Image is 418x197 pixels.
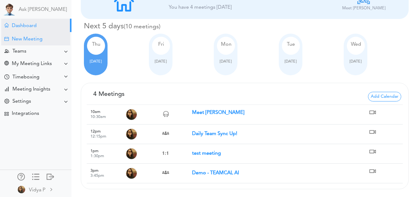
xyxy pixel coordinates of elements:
[12,87,50,92] div: Meeting Insights
[12,49,26,54] div: Teams
[12,36,43,42] div: New Meeting
[368,127,378,137] img: https://us06web.zoom.us/j/6503929270?pwd=ib5uQR2S3FCPJwbgPwoLAQZUDK0A5A.1
[192,110,244,115] strong: Meet [PERSON_NAME]
[161,110,171,120] img: Time Block
[192,171,239,176] strong: Demo - TEAMCAL AI
[192,131,237,136] strong: Daily Team Sync Up!
[3,3,16,16] img: Powered by TEAMCAL AI
[90,174,104,178] small: 3:45pm
[17,173,25,179] div: Manage Members and Externals
[12,99,31,105] div: Settings
[12,23,37,29] div: Dashboard
[29,186,45,194] div: Vidya P
[368,166,378,176] img: https://us06web.zoom.us/j/6503929270?pwd=ib5uQR2S3FCPJwbgPwoLAQZUDK0A5A.1
[4,61,9,67] div: Share Meeting Link
[285,59,296,63] span: [DATE]
[220,59,232,63] span: [DATE]
[18,186,25,193] img: 2Q==
[32,173,39,182] a: Change side menu
[192,151,221,156] strong: test meeting
[350,59,361,63] span: [DATE]
[4,74,9,80] div: Time Your Goals
[92,42,100,47] span: Thu
[12,61,52,67] div: My Meeting Links
[47,173,54,179] div: Log out
[12,111,39,117] div: Integrations
[368,107,378,117] img: https://meet.google.com/nbh-xwdd-ocw
[155,59,167,63] span: [DATE]
[90,110,100,114] span: 10am
[4,112,9,116] div: TEAMCAL AI Workflow Apps
[287,42,295,47] span: Tue
[126,109,137,120] img: Organizer Vidya Pamidi
[90,129,101,134] span: 12pm
[126,148,137,159] img: Organizer Bhavi Patel
[342,5,385,12] p: Meet [PERSON_NAME]
[161,149,170,157] img: One on one with vidyapamidi1608@gmail.com
[1,182,71,196] a: Vidya P
[90,149,99,153] span: 1pm
[84,22,409,31] h4: Next 5 days
[4,37,9,41] div: Create Meeting
[90,115,106,119] small: 10:30am
[90,169,99,173] span: 3pm
[126,129,137,140] img: Organizer Raj Lal
[90,59,102,63] span: [DATE]
[32,173,39,179] div: Show only icons
[221,42,232,47] span: Mon
[368,92,401,101] span: Add Calendar
[124,24,160,30] small: 10 meetings this week
[93,91,125,97] span: 4 Meetings
[4,23,9,27] div: Meeting Dashboard
[90,134,106,138] small: 12:15pm
[126,168,137,179] img: Organizer Raj Lal
[161,128,171,138] img: Team Meeting with 6 attendees bhavi@teamcalendar.aijagik22@gmail.com,thaianle.work@gmail.com,vidy...
[169,4,321,11] div: You have 4 meetings [DATE]
[351,42,361,47] span: Wed
[90,154,104,158] small: 1:30pm
[368,93,401,98] a: Add Calendar
[158,42,164,47] span: Fri
[19,7,67,13] a: Ask [PERSON_NAME]
[368,147,378,157] img: https://us04web.zoom.us/j/2255824062?pwd=uqssWIgRHzmfsAL8ml6vgfZAUBqEju.1
[12,74,39,80] div: Timeboxing
[161,167,171,177] img: Team Meeting with 6 attendees bhavi@teamcalendar.aijagik22@gmail.com,thaianle.work@gmail.com,vidy...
